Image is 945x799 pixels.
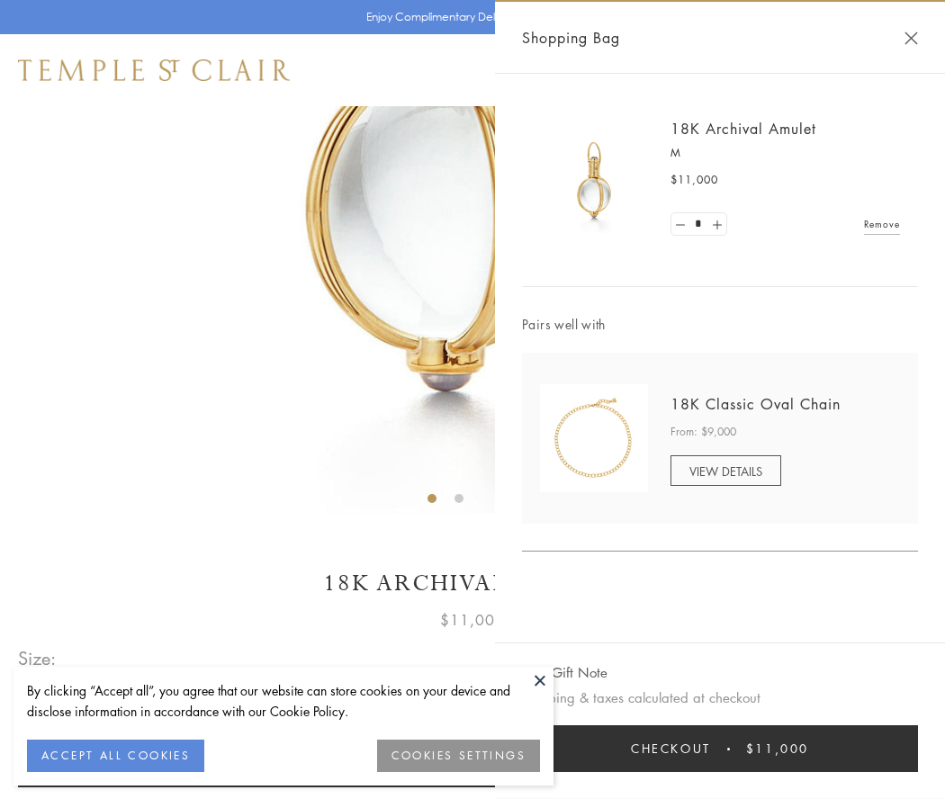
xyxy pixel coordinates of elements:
[864,214,900,234] a: Remove
[631,739,711,759] span: Checkout
[18,59,290,81] img: Temple St. Clair
[27,680,540,722] div: By clicking “Accept all”, you agree that our website can store cookies on your device and disclos...
[904,31,918,45] button: Close Shopping Bag
[670,171,718,189] span: $11,000
[689,462,762,480] span: VIEW DETAILS
[670,119,816,139] a: 18K Archival Amulet
[670,144,900,162] p: M
[746,739,809,759] span: $11,000
[540,126,648,234] img: 18K Archival Amulet
[522,661,607,684] button: Add Gift Note
[540,384,648,492] img: N88865-OV18
[522,725,918,772] button: Checkout $11,000
[671,213,689,236] a: Set quantity to 0
[670,394,841,414] a: 18K Classic Oval Chain
[440,608,505,632] span: $11,000
[18,568,927,599] h1: 18K Archival Amulet
[366,8,571,26] p: Enjoy Complimentary Delivery & Returns
[522,26,620,49] span: Shopping Bag
[27,740,204,772] button: ACCEPT ALL COOKIES
[18,643,58,673] span: Size:
[670,423,736,441] span: From: $9,000
[522,687,918,709] p: Shipping & taxes calculated at checkout
[377,740,540,772] button: COOKIES SETTINGS
[707,213,725,236] a: Set quantity to 2
[522,314,918,335] span: Pairs well with
[670,455,781,486] a: VIEW DETAILS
